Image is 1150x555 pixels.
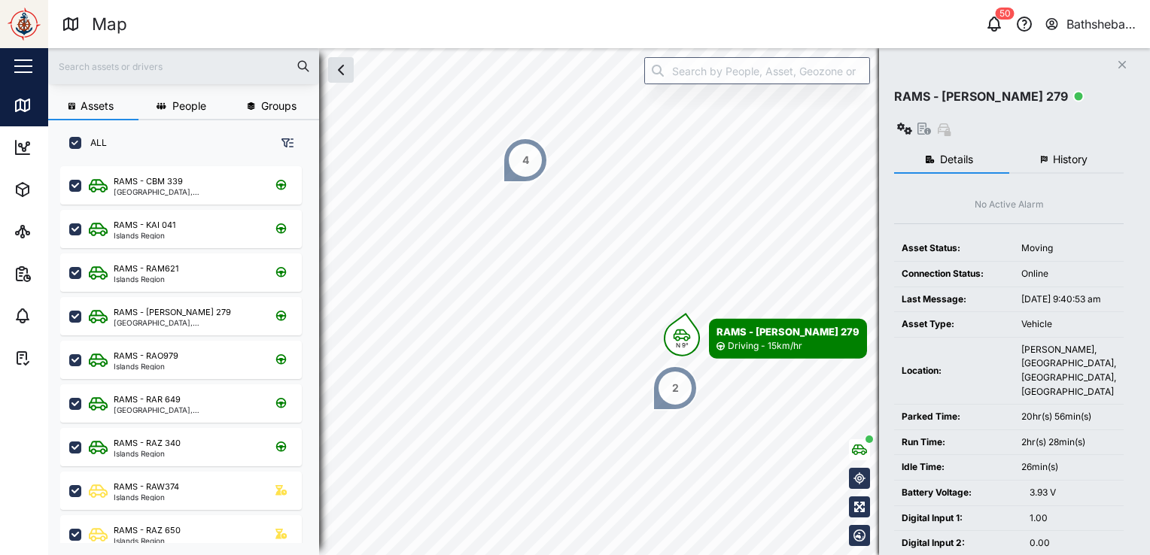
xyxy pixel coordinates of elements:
div: 4 [522,152,529,168]
div: 20hr(s) 56min(s) [1021,410,1116,424]
div: Map marker [653,365,698,411]
div: 2 [672,380,679,396]
div: No Active Alarm [975,198,1044,212]
span: Assets [81,101,114,111]
div: Map marker [664,319,867,359]
div: Last Message: [902,293,1006,307]
div: Map marker [503,138,548,183]
div: Parked Time: [902,410,1006,424]
div: Connection Status: [902,267,1006,281]
div: Driving - 15km/hr [728,339,802,353]
div: N 9° [676,342,689,348]
div: Vehicle [1021,317,1116,332]
div: Digital Input 2: [902,536,1015,550]
img: Main Logo [8,8,41,41]
label: ALL [81,137,107,149]
div: Tasks [39,350,81,366]
div: Alarms [39,308,86,324]
div: [GEOGRAPHIC_DATA], [GEOGRAPHIC_DATA] [114,319,257,326]
div: RAMS - RAO979 [114,350,178,362]
div: 1.00 [1030,511,1116,526]
div: RAMS - [PERSON_NAME] 279 [114,306,231,319]
div: Dashboard [39,139,107,156]
span: History [1053,154,1088,165]
div: [DATE] 9:40:53 am [1021,293,1116,307]
div: Islands Region [114,493,179,501]
div: RAMS - [PERSON_NAME] 279 [894,87,1068,106]
div: 0.00 [1030,536,1116,550]
div: Location: [902,364,1006,378]
div: Islands Region [114,362,178,370]
div: Moving [1021,241,1116,256]
input: Search assets or drivers [57,55,310,77]
div: [GEOGRAPHIC_DATA], [GEOGRAPHIC_DATA] [114,406,257,414]
input: Search by People, Asset, Geozone or Place [644,57,870,84]
span: Groups [261,101,297,111]
div: Bathsheba Kare [1066,15,1137,34]
div: RAMS - RAR 649 [114,393,181,406]
div: RAMS - CBM 339 [114,175,183,188]
button: Bathsheba Kare [1044,14,1138,35]
div: RAMS - RAW374 [114,481,179,493]
div: Idle Time: [902,460,1006,475]
div: RAMS - KAI 041 [114,219,175,232]
div: RAMS - RAM621 [114,262,178,275]
div: Digital Input 1: [902,511,1015,526]
span: Details [940,154,973,165]
div: Islands Region [114,232,175,239]
span: People [172,101,206,111]
div: 26min(s) [1021,460,1116,475]
div: Run Time: [902,435,1006,450]
div: Map [39,97,73,114]
div: Asset Status: [902,241,1006,256]
div: Islands Region [114,275,178,283]
div: grid [60,161,318,543]
div: Sites [39,223,75,240]
div: [GEOGRAPHIC_DATA], [GEOGRAPHIC_DATA] [114,188,257,196]
div: 50 [996,8,1015,20]
div: Battery Voltage: [902,486,1015,500]
div: Reports [39,265,90,282]
div: [PERSON_NAME], [GEOGRAPHIC_DATA], [GEOGRAPHIC_DATA], [GEOGRAPHIC_DATA] [1021,343,1116,399]
div: RAMS - RAZ 650 [114,524,181,537]
div: 2hr(s) 28min(s) [1021,435,1116,450]
div: RAMS - [PERSON_NAME] 279 [716,324,859,339]
div: Asset Type: [902,317,1006,332]
div: Online [1021,267,1116,281]
div: Islands Region [114,450,181,457]
div: RAMS - RAZ 340 [114,437,181,450]
div: 3.93 V [1030,486,1116,500]
div: Map [92,11,127,38]
div: Assets [39,181,86,198]
canvas: Map [48,48,1150,555]
div: Islands Region [114,537,181,544]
